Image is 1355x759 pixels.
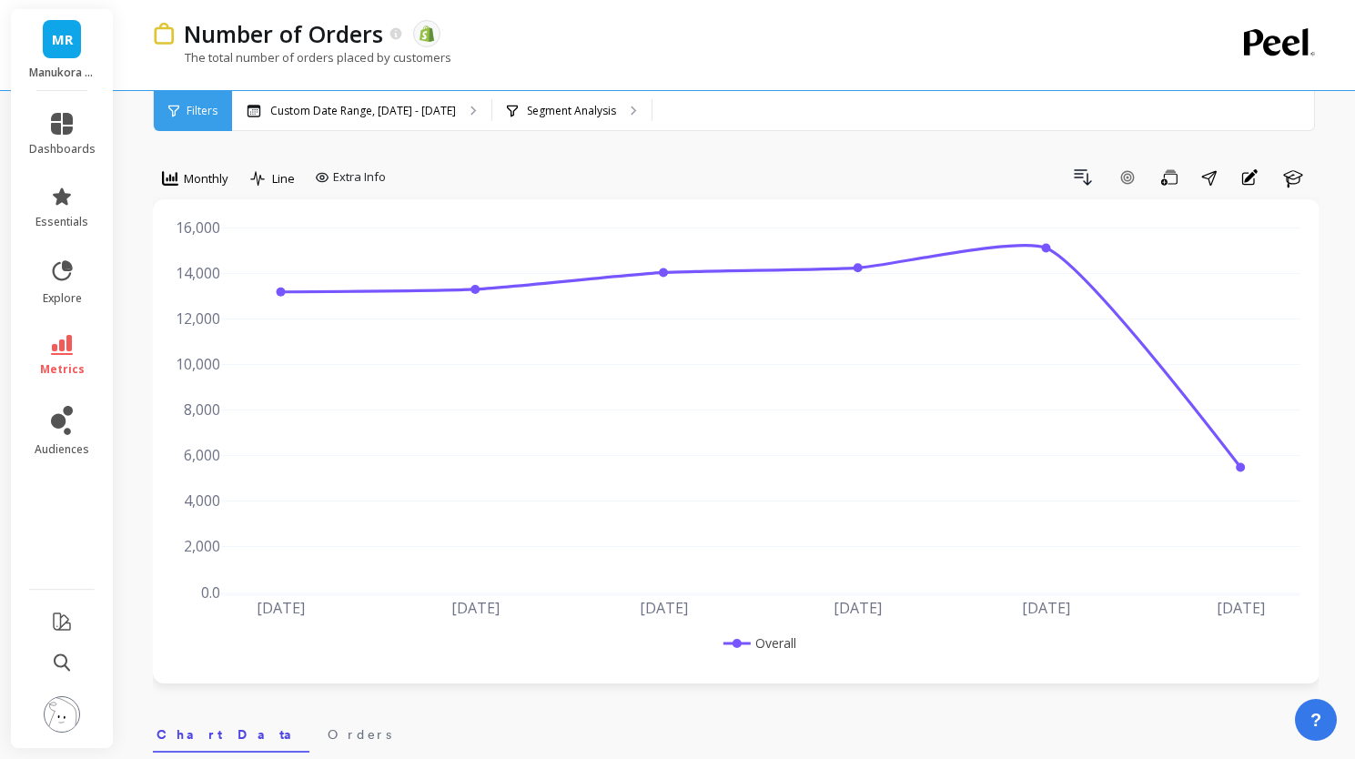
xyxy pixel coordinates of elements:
[44,696,80,733] img: profile picture
[153,23,175,46] img: header icon
[157,725,306,744] span: Chart Data
[153,49,451,66] p: The total number of orders placed by customers
[1310,707,1321,733] span: ?
[333,168,386,187] span: Extra Info
[184,170,228,187] span: Monthly
[52,29,73,50] span: MR
[272,170,295,187] span: Line
[1295,699,1337,741] button: ?
[29,142,96,157] span: dashboards
[270,104,456,118] p: Custom Date Range, [DATE] - [DATE]
[29,66,96,80] p: Manukora Peel report
[43,291,82,306] span: explore
[184,18,383,49] p: Number of Orders
[328,725,391,744] span: Orders
[527,104,616,118] p: Segment Analysis
[153,711,1319,753] nav: Tabs
[187,104,217,118] span: Filters
[40,362,85,377] span: metrics
[35,442,89,457] span: audiences
[419,25,435,42] img: api.shopify.svg
[35,215,88,229] span: essentials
